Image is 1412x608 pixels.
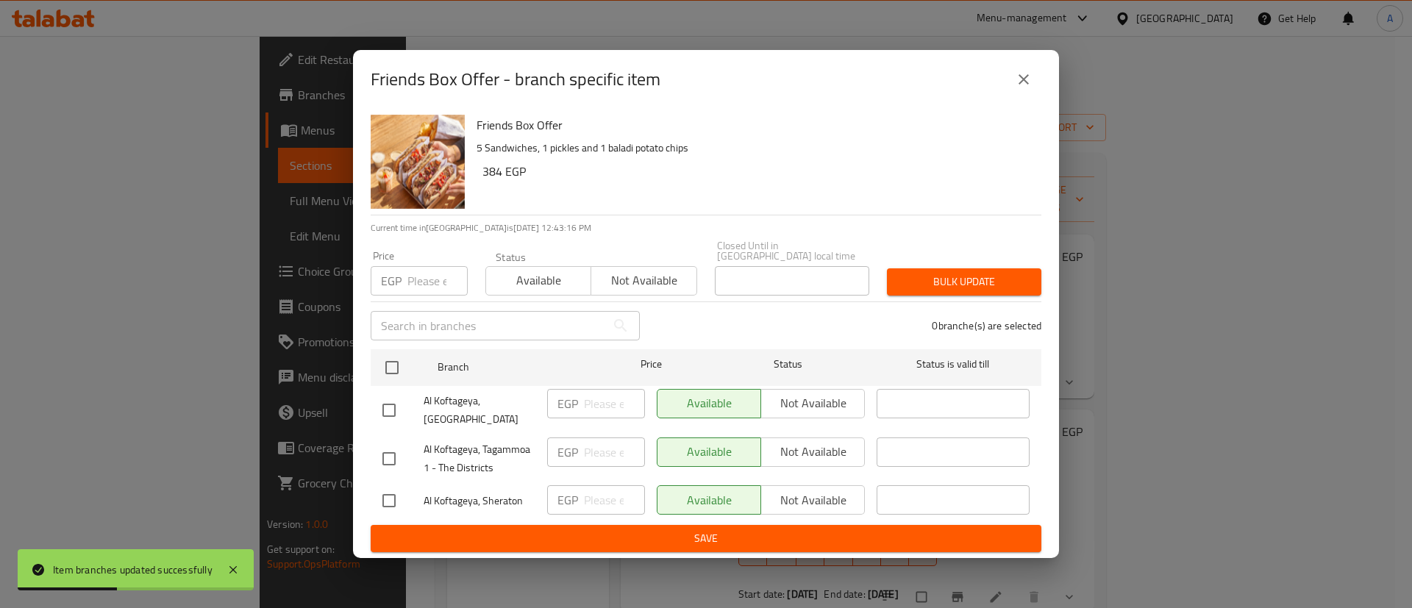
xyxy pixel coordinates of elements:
p: EGP [381,272,402,290]
span: Status is valid till [877,355,1030,373]
h6: Friends Box Offer [477,115,1030,135]
p: Current time in [GEOGRAPHIC_DATA] is [DATE] 12:43:16 PM [371,221,1041,235]
input: Please enter price [584,437,645,467]
button: Save [371,525,1041,552]
input: Please enter price [407,266,468,296]
input: Please enter price [584,485,645,515]
span: Save [382,529,1030,548]
p: 5 Sandwiches, 1 pickles and 1 baladi potato chips [477,139,1030,157]
p: EGP [557,443,578,461]
img: Friends Box Offer [371,115,465,209]
p: EGP [557,395,578,412]
button: Not available [591,266,696,296]
span: Bulk update [899,273,1030,291]
input: Please enter price [584,389,645,418]
span: Price [602,355,700,373]
span: Status [712,355,865,373]
span: Al Koftageya, Sheraton [424,492,535,510]
span: Al Koftageya, Tagammoa 1 - The Districts [424,440,535,477]
span: Not available [597,270,691,291]
p: EGP [557,491,578,509]
button: Bulk update [887,268,1041,296]
p: 0 branche(s) are selected [932,318,1041,333]
h2: Friends Box Offer - branch specific item [371,68,660,91]
span: Branch [438,358,591,376]
input: Search in branches [371,311,606,340]
div: Item branches updated successfully [53,562,213,578]
span: Al Koftageya, [GEOGRAPHIC_DATA] [424,392,535,429]
button: Available [485,266,591,296]
button: close [1006,62,1041,97]
span: Available [492,270,585,291]
h6: 384 EGP [482,161,1030,182]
